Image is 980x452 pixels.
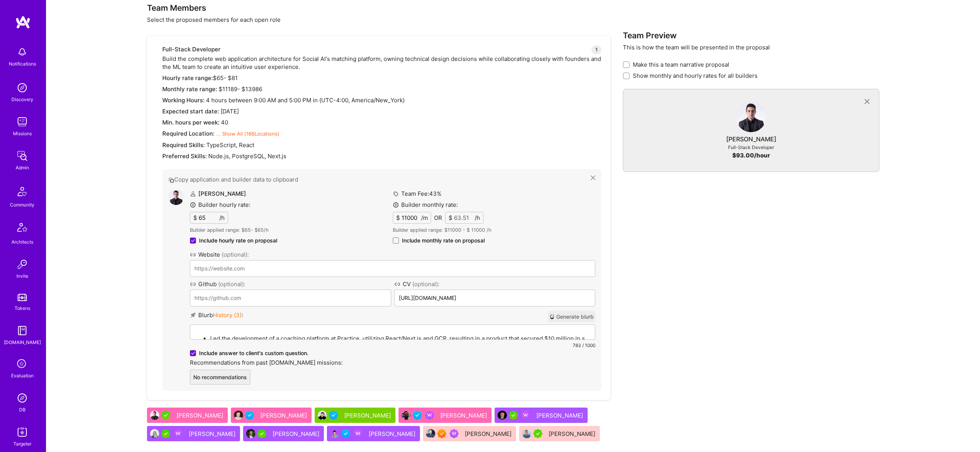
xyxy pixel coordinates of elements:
[147,16,611,24] p: Select the proposed members for each open role
[330,429,339,438] img: User Avatar
[162,152,601,160] div: Node.js, PostgreSQL, Next.js
[623,31,879,40] h3: Team Preview
[173,429,183,438] img: Been on Mission
[197,212,219,223] input: XX
[549,430,597,438] div: [PERSON_NAME]
[162,107,601,115] div: [DATE]
[393,227,596,234] p: Builder applied range: $ 11000 - $ 11000 /h
[162,141,205,149] span: Required Skills:
[15,257,30,272] img: Invite
[633,61,729,69] span: Make this a team narrative proposal
[168,175,591,183] button: Copy application and builder data to clipboard
[219,214,225,222] span: /h
[190,370,250,385] button: No recommendations
[15,15,31,29] img: logo
[344,411,392,419] div: [PERSON_NAME]
[509,411,518,420] img: A.Teamer in Residence
[189,430,237,438] div: [PERSON_NAME]
[591,175,595,180] i: icon Close
[421,214,428,222] span: /m
[353,429,363,438] img: Been on Mission
[19,406,26,414] div: DB
[15,148,30,164] img: admin teamwork
[190,251,595,259] label: Website
[726,135,776,143] div: [PERSON_NAME]
[162,130,214,137] span: Required Location:
[16,164,29,172] div: Admin
[4,338,41,346] div: [DOMAIN_NAME]
[190,260,595,277] input: https://website.com
[190,341,595,349] div: 783 / 1000
[162,152,207,160] span: Preferred Skills:
[623,43,879,51] p: This is how the team will be presented in the proposal
[15,304,30,312] div: Tokens
[218,280,245,288] span: (optional):
[15,80,30,95] img: discovery
[216,131,279,137] span: ... Show All ( 166 Locations)
[162,118,601,126] div: 40
[522,429,531,438] img: User Avatar
[465,430,513,438] div: [PERSON_NAME]
[498,411,507,420] img: User Avatar
[393,190,441,198] label: Team Fee: 43 %
[190,280,391,288] label: Github
[369,430,417,438] div: [PERSON_NAME]
[341,429,350,438] img: Vetted A.Teamer
[273,430,321,438] div: [PERSON_NAME]
[396,214,400,222] span: $
[549,314,555,319] i: icon CrystalBall
[234,411,243,420] img: User Avatar
[329,411,338,420] img: Vetted A.Teamer
[257,429,266,438] img: A.Teamer in Residence
[168,177,174,183] i: icon Copy
[449,214,452,222] span: $
[190,359,595,367] label: Recommendations from past [DOMAIN_NAME] missions:
[210,334,590,342] p: Led the development of a coaching platform at Practice, utilizing React/Next.js and GCP, resultin...
[161,411,170,420] img: A.Teamer in Residence
[15,114,30,129] img: teamwork
[426,429,435,438] img: User Avatar
[190,190,246,197] label: [PERSON_NAME]
[15,390,30,406] img: Admin Search
[13,440,31,448] div: Targeter
[260,411,309,419] div: [PERSON_NAME]
[437,429,446,438] img: Exceptional A.Teamer
[393,201,458,209] label: Builder monthly rate:
[11,95,33,103] div: Discovery
[425,411,434,420] img: Been on Mission
[162,85,601,93] div: $ 11189 - $ 13986
[162,74,601,82] div: $ 65 - $ 81
[246,429,255,438] img: User Avatar
[176,411,225,419] div: [PERSON_NAME]
[161,429,170,438] img: A.Teamer in Residence
[412,280,439,288] span: (optional):
[475,214,480,222] span: /h
[16,272,28,280] div: Invite
[13,219,31,238] img: Architects
[162,108,219,115] span: Expected start date:
[533,429,542,438] img: A.Teamer in Residence
[449,429,459,438] img: Been on Mission
[162,96,601,104] div: 4 hours between in (UTC -4:00 , America/New_York )
[147,3,611,13] h3: Team Members
[162,97,204,104] span: Working Hours:
[168,190,184,205] img: User Avatar
[190,311,243,322] label: Blurb :
[521,411,530,420] img: Been on Mission
[736,102,766,135] a: User Avatar
[728,143,774,151] div: Full-Stack Developer
[318,411,327,420] img: User Avatar
[199,349,309,357] span: Include answer to client's custom question.
[162,74,213,82] span: Hourly rate range:
[245,411,254,420] img: Vetted A.Teamer
[162,85,219,93] span: Monthly rate range:
[162,141,601,149] div: TypeScript, React
[591,45,601,54] div: 1
[10,201,34,209] div: Community
[413,411,422,420] img: Vetted A.Teamer
[394,280,596,288] label: CV
[633,72,758,80] span: Show monthly and hourly rates for all builders
[452,212,475,223] input: XX
[548,311,595,322] button: Generate blurb
[732,151,770,159] div: $ 93.00 /hour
